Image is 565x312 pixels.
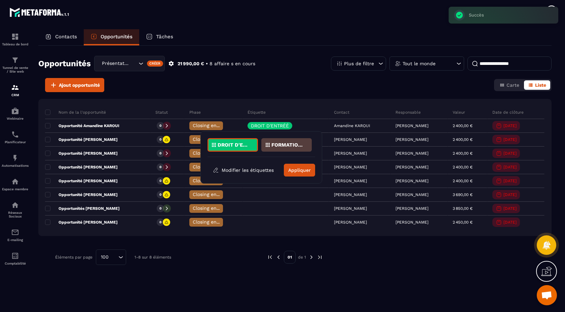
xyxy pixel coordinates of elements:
span: Closing en cours [193,136,231,142]
p: 2 400,00 € [453,179,473,183]
p: [DATE] [503,151,517,156]
span: Closing en cours [193,178,231,183]
button: Appliquer [284,164,315,177]
div: Créer [147,61,163,67]
p: 0 [159,165,161,169]
p: 1-8 sur 8 éléments [135,255,171,260]
p: 8 affaire s en cours [210,61,255,67]
img: automations [11,154,19,162]
a: automationsautomationsAutomatisations [2,149,29,172]
p: 3 850,00 € [453,206,473,211]
span: Closing en cours [193,150,231,156]
p: E-mailing [2,238,29,242]
a: formationformationCRM [2,78,29,102]
p: [DATE] [503,165,517,169]
button: Modifier les étiquettes [208,164,279,176]
span: Closing en cours [193,123,231,128]
span: Liste [535,82,546,88]
p: 2 450,00 € [453,220,473,225]
p: 0 [159,151,161,156]
p: 3 690,00 € [453,192,473,197]
p: 0 [159,206,161,211]
p: 0 [159,192,161,197]
a: emailemailE-mailing [2,223,29,247]
img: prev [275,254,281,260]
p: Responsable [396,110,421,115]
div: Search for option [94,56,165,71]
p: de 1 [298,255,306,260]
p: Espace membre [2,187,29,191]
p: Opportunité [PERSON_NAME] [45,137,118,142]
p: Plus de filtre [344,61,374,66]
img: email [11,228,19,236]
input: Search for option [130,60,137,67]
p: Date de clôture [492,110,524,115]
p: 0 [159,179,161,183]
p: FORMATION BASIQUE CREA [271,143,304,147]
span: Carte [506,82,519,88]
p: [DATE] [503,192,517,197]
p: [PERSON_NAME] [396,179,428,183]
p: 21 990,00 € [178,61,204,67]
img: next [317,254,323,260]
p: Planificateur [2,140,29,144]
span: Closing en cours [193,219,231,225]
div: Search for option [96,249,126,265]
p: Contacts [55,34,77,40]
img: formation [11,56,19,64]
span: Closing en cours [193,205,231,211]
p: Nom de la l'opportunité [45,110,106,115]
p: 01 [284,251,296,264]
p: Opportunité [PERSON_NAME] [45,192,118,197]
img: scheduler [11,130,19,139]
p: DROIT D'ENTRÉÉ [251,123,289,128]
p: Tout le monde [403,61,436,66]
p: Valeur [453,110,465,115]
p: Éléments par page [55,255,92,260]
span: 100 [99,253,111,261]
p: Automatisations [2,164,29,167]
a: automationsautomationsEspace membre [2,172,29,196]
img: formation [11,33,19,41]
p: [DATE] [503,137,517,142]
p: Opportunités [PERSON_NAME] [45,206,120,211]
img: next [308,254,314,260]
a: social-networksocial-networkRéseaux Sociaux [2,196,29,223]
img: social-network [11,201,19,209]
input: Search for option [111,253,117,261]
p: Opportunité [PERSON_NAME] [45,164,118,170]
img: prev [267,254,273,260]
p: 0 [159,137,161,142]
p: [PERSON_NAME] [396,165,428,169]
p: Contact [334,110,349,115]
span: Closing en cours [193,164,231,169]
button: Ajout opportunité [45,78,104,92]
img: automations [11,107,19,115]
p: Statut [155,110,168,115]
p: [DATE] [503,220,517,225]
p: 2 400,00 € [453,137,473,142]
button: Liste [524,80,550,90]
span: Closing en cours [193,192,231,197]
p: Opportunités [101,34,133,40]
p: 0 [159,220,161,225]
p: Opportunité Amandine KAROUI [45,123,119,128]
span: Présentation Réseau [100,60,130,67]
p: Tunnel de vente / Site web [2,66,29,73]
p: Phase [189,110,201,115]
span: Ajout opportunité [59,82,100,88]
p: 2 400,00 € [453,165,473,169]
a: formationformationTableau de bord [2,28,29,51]
p: Opportunité [PERSON_NAME] [45,220,118,225]
p: [PERSON_NAME] [396,206,428,211]
p: Étiquette [248,110,266,115]
p: Réseaux Sociaux [2,211,29,218]
p: Webinaire [2,117,29,120]
p: [DATE] [503,123,517,128]
a: automationsautomationsWebinaire [2,102,29,125]
p: • [206,61,208,67]
img: automations [11,178,19,186]
p: Opportunité [PERSON_NAME] [45,151,118,156]
p: Tâches [156,34,173,40]
p: DROIT D'ENTRÉÉ [218,143,250,147]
